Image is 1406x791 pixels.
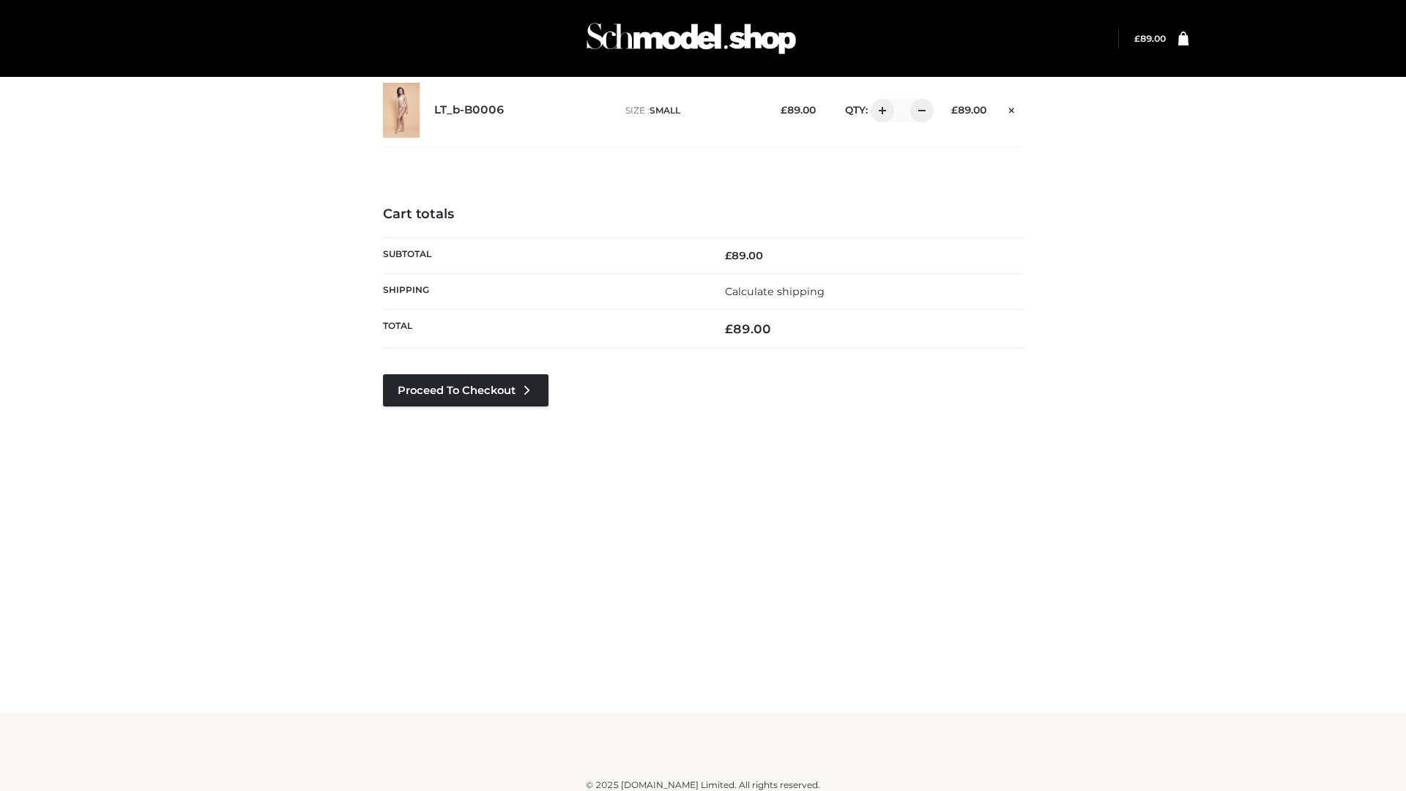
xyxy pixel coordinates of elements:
th: Shipping [383,273,703,309]
span: SMALL [650,105,680,116]
img: LT_b-B0006 - SMALL [383,83,420,138]
a: Proceed to Checkout [383,374,548,406]
div: QTY: [830,99,929,122]
a: Remove this item [1001,99,1023,118]
bdi: 89.00 [951,104,986,116]
span: £ [1134,33,1140,44]
bdi: 89.00 [781,104,816,116]
p: size : [625,104,758,117]
span: £ [951,104,958,116]
span: £ [725,322,733,336]
bdi: 89.00 [725,322,771,336]
span: £ [725,249,732,262]
th: Total [383,310,703,349]
th: Subtotal [383,237,703,273]
img: Schmodel Admin 964 [581,10,801,67]
a: Calculate shipping [725,285,825,298]
h4: Cart totals [383,207,1023,223]
bdi: 89.00 [725,249,763,262]
bdi: 89.00 [1134,33,1166,44]
span: £ [781,104,787,116]
a: £89.00 [1134,33,1166,44]
a: LT_b-B0006 [434,103,505,117]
